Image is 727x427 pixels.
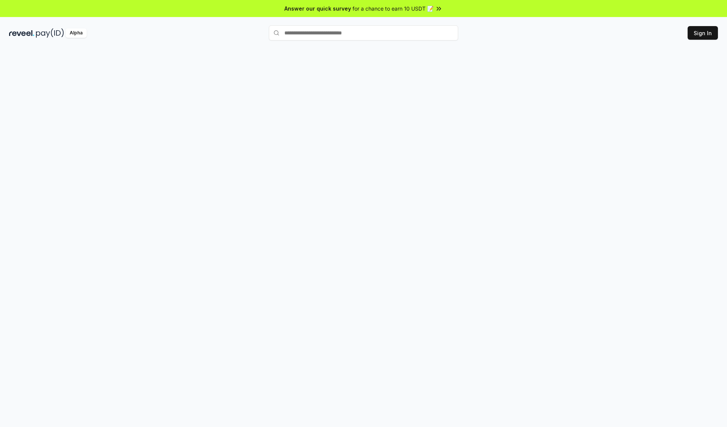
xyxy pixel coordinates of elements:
div: Alpha [66,28,87,38]
span: for a chance to earn 10 USDT 📝 [353,5,434,12]
img: pay_id [36,28,64,38]
span: Answer our quick survey [284,5,351,12]
img: reveel_dark [9,28,34,38]
button: Sign In [688,26,718,40]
